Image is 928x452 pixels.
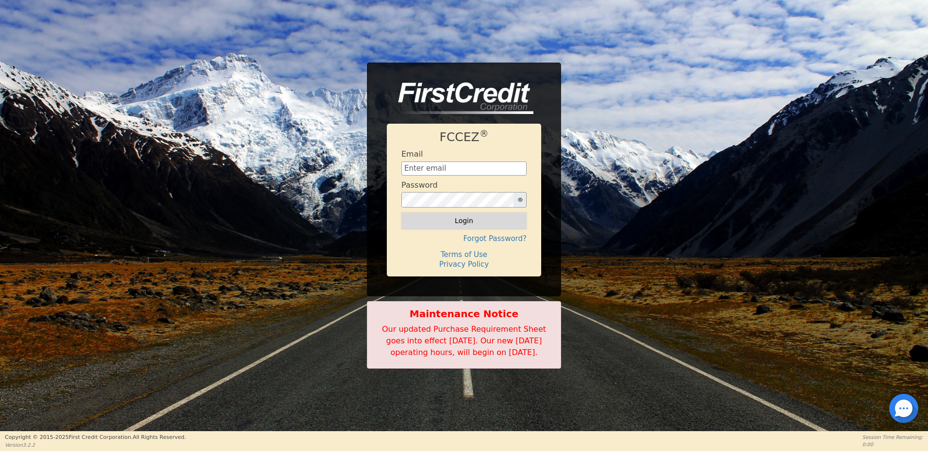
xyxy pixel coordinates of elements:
button: Login [401,212,527,229]
b: Maintenance Notice [372,307,556,321]
p: Version 3.2.2 [5,441,186,449]
input: password [401,192,514,208]
h4: Email [401,149,423,159]
p: Session Time Remaining: [862,434,923,441]
h4: Password [401,180,438,190]
h1: FCCEZ [401,130,527,145]
span: All Rights Reserved. [133,434,186,440]
sup: ® [480,129,489,139]
h4: Privacy Policy [401,260,527,269]
p: 0:00 [862,441,923,448]
h4: Forgot Password? [401,234,527,243]
input: Enter email [401,161,527,176]
h4: Terms of Use [401,250,527,259]
img: logo-CMu_cnol.png [387,82,533,114]
p: Copyright © 2015- 2025 First Credit Corporation. [5,434,186,442]
span: Our updated Purchase Requirement Sheet goes into effect [DATE]. Our new [DATE] operating hours, w... [382,324,546,357]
